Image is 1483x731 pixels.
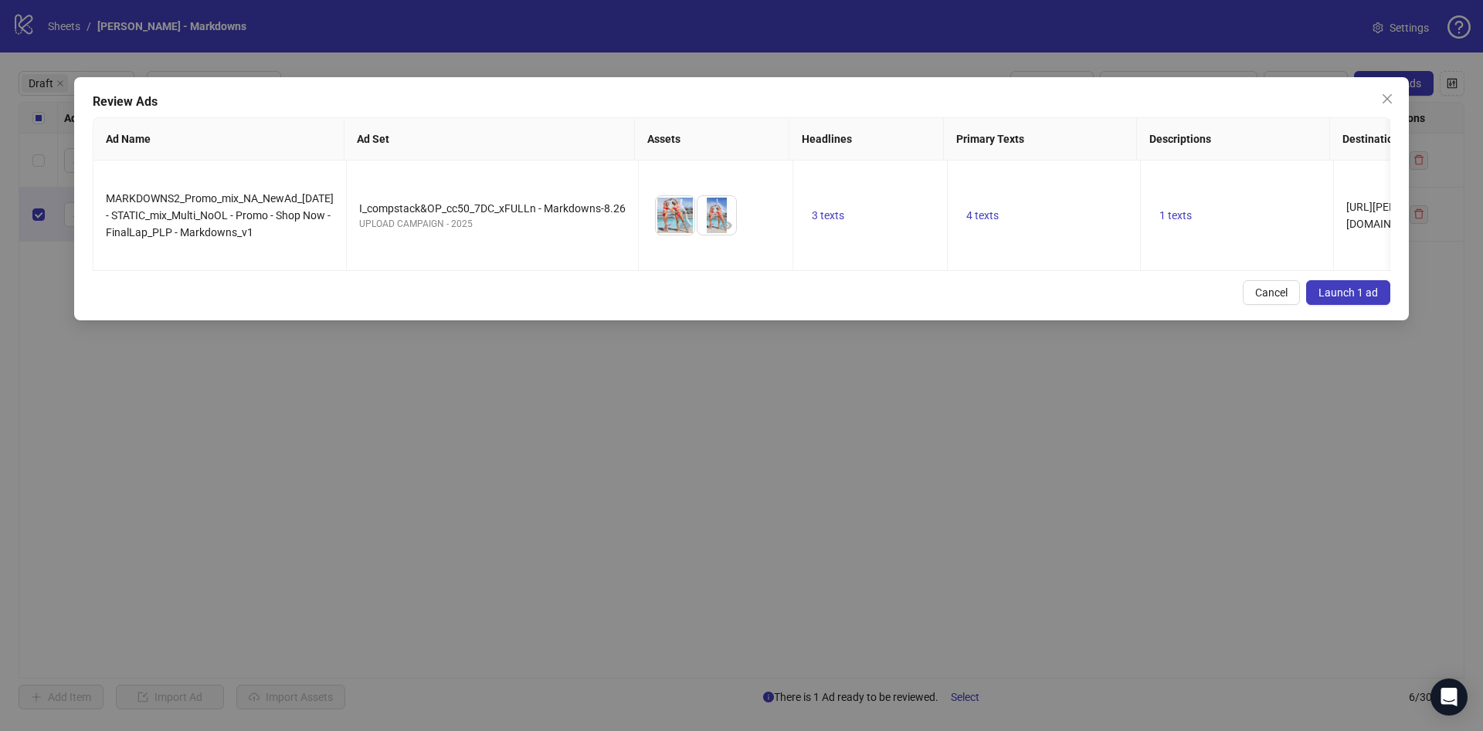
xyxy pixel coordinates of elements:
[1255,286,1288,299] span: Cancel
[1159,209,1192,222] span: 1 texts
[806,206,850,225] button: 3 texts
[1430,679,1468,716] div: Open Intercom Messenger
[344,118,636,161] th: Ad Set
[1381,93,1393,105] span: close
[680,220,691,231] span: eye
[635,118,789,161] th: Assets
[656,196,694,235] img: Asset 1
[697,196,736,235] img: Asset 2
[1137,118,1330,161] th: Descriptions
[1243,280,1300,305] button: Cancel
[359,217,626,232] div: UPLOAD CAMPAIGN - 2025
[676,216,694,235] button: Preview
[1375,86,1400,111] button: Close
[106,192,334,239] span: MARKDOWNS2_Promo_mix_NA_NewAd_[DATE] - STATIC_mix_Multi_NoOL - Promo - Shop Now - FinalLap_PLP - ...
[93,118,344,161] th: Ad Name
[1306,280,1390,305] button: Launch 1 ad
[789,118,944,161] th: Headlines
[359,200,626,217] div: I_compstack&OP_cc50_7DC_xFULLn - Markdowns-8.26
[93,93,1390,111] div: Review Ads
[966,209,999,222] span: 4 texts
[718,216,736,235] button: Preview
[960,206,1005,225] button: 4 texts
[1346,201,1455,230] span: [URL][PERSON_NAME][DOMAIN_NAME]
[1318,286,1378,299] span: Launch 1 ad
[1153,206,1198,225] button: 1 texts
[944,118,1137,161] th: Primary Texts
[812,209,844,222] span: 3 texts
[721,220,732,231] span: eye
